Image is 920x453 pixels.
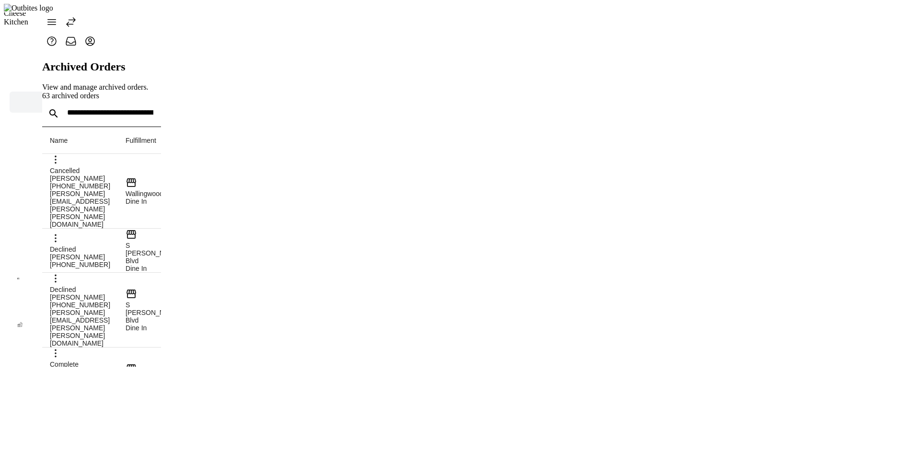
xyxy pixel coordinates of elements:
[50,360,110,368] div: Complete
[126,324,181,332] div: Dine In
[50,174,110,182] div: [PERSON_NAME]
[126,190,181,197] div: Wallingwood
[42,60,161,73] h2: Archived Orders
[42,83,161,92] div: View and manage archived orders.
[42,92,161,100] div: 63 archived orders
[50,190,110,228] div: [PERSON_NAME][EMAIL_ADDRESS][PERSON_NAME][PERSON_NAME][DOMAIN_NAME]
[4,9,42,26] div: Cheese Kitchen
[126,301,181,324] div: S [PERSON_NAME] Blvd
[4,4,53,12] img: Outbites logo
[126,136,156,144] div: Fulfillment
[50,286,110,293] div: Declined
[126,265,181,272] div: Dine In
[126,197,181,205] div: Dine In
[126,242,181,265] div: S [PERSON_NAME] Blvd
[50,309,110,347] div: [PERSON_NAME][EMAIL_ADDRESS][PERSON_NAME][PERSON_NAME][DOMAIN_NAME]
[50,261,110,268] div: [PHONE_NUMBER]
[50,245,110,253] div: Declined
[126,136,181,144] div: Fulfillment
[50,301,110,309] div: [PHONE_NUMBER]
[50,136,68,144] div: Name
[50,167,110,174] div: Cancelled
[50,293,110,301] div: [PERSON_NAME]
[50,136,110,144] div: Name
[50,253,110,261] div: [PERSON_NAME]
[50,182,110,190] div: [PHONE_NUMBER]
